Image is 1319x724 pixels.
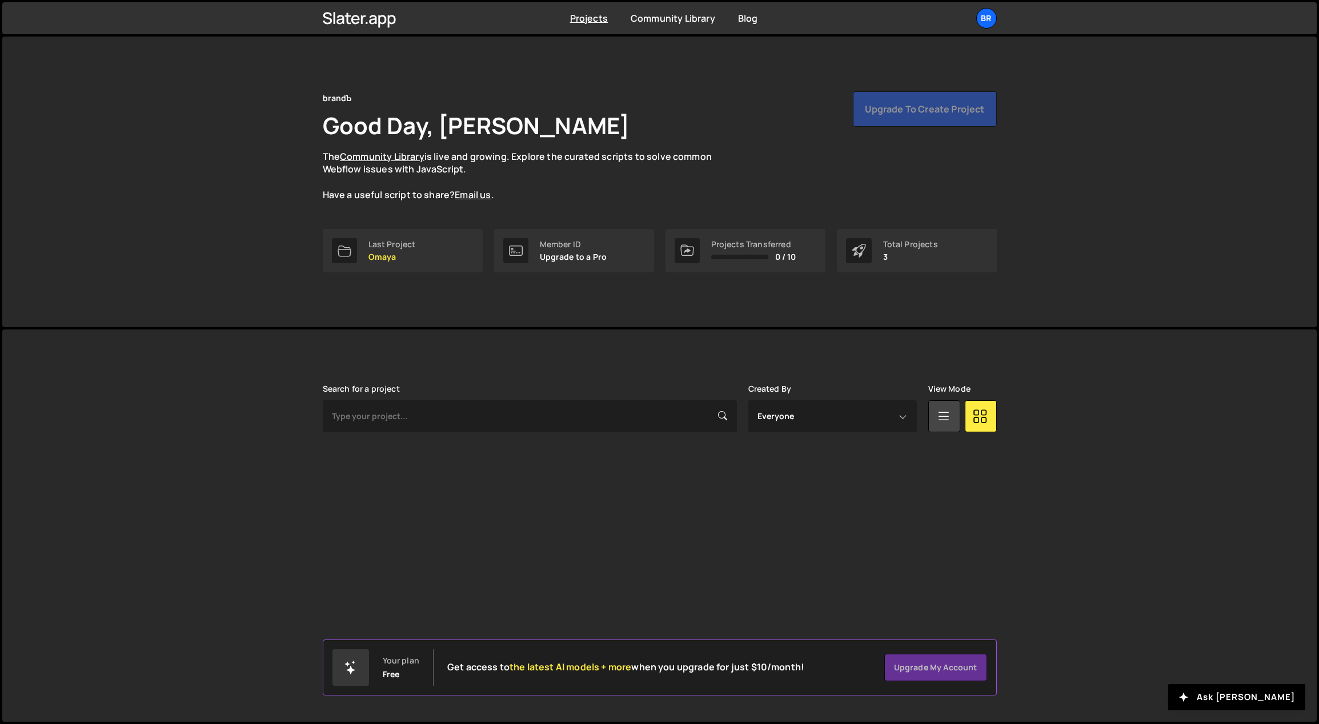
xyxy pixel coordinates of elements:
div: Last Project [368,240,416,249]
button: Ask [PERSON_NAME] [1168,684,1305,710]
a: Blog [738,12,758,25]
label: View Mode [928,384,971,393]
p: The is live and growing. Explore the curated scripts to solve common Webflow issues with JavaScri... [323,150,734,202]
div: Member ID [540,240,607,249]
h1: Good Day, [PERSON_NAME] [323,110,630,141]
a: Last Project Omaya [323,229,483,272]
a: Email us [455,188,491,201]
div: brandЪ [323,91,352,105]
a: br [976,8,997,29]
p: 3 [883,252,938,262]
a: Community Library [340,150,424,163]
p: Upgrade to a Pro [540,252,607,262]
h2: Get access to when you upgrade for just $10/month! [447,662,804,673]
div: Free [383,670,400,679]
a: Upgrade my account [884,654,987,681]
label: Search for a project [323,384,400,393]
div: Your plan [383,656,419,665]
div: Total Projects [883,240,938,249]
a: Community Library [631,12,715,25]
label: Created By [748,384,792,393]
span: the latest AI models + more [510,661,631,673]
input: Type your project... [323,400,737,432]
div: Projects Transferred [711,240,796,249]
a: Projects [570,12,608,25]
span: 0 / 10 [775,252,796,262]
p: Omaya [368,252,416,262]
